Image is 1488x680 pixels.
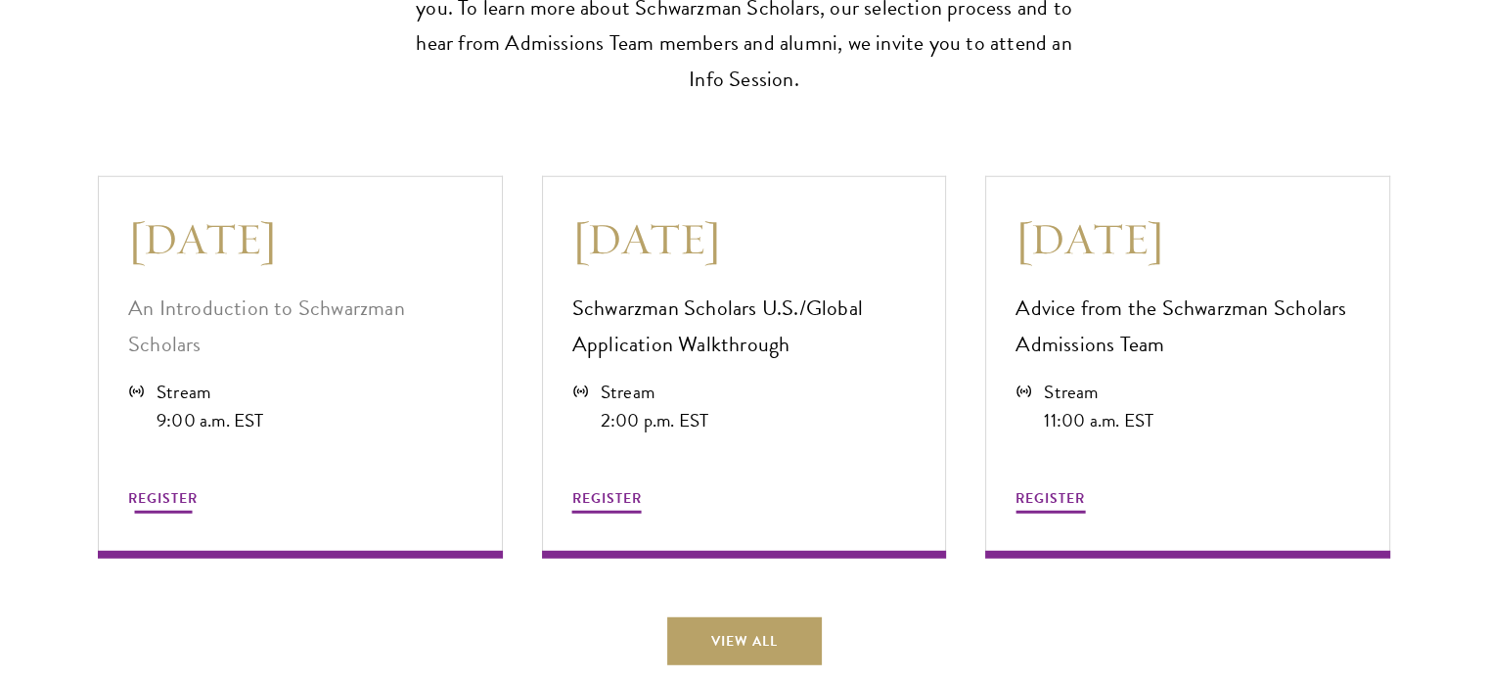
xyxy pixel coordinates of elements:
[1015,486,1085,517] button: REGISTER
[572,291,917,363] p: Schwarzman Scholars U.S./Global Application Walkthrough
[128,488,198,509] span: REGISTER
[572,488,642,509] span: REGISTER
[601,378,709,406] div: Stream
[128,211,473,266] h3: [DATE]
[157,406,264,434] div: 9:00 a.m. EST
[128,291,473,363] p: An Introduction to Schwarzman Scholars
[572,486,642,517] button: REGISTER
[157,378,264,406] div: Stream
[985,176,1390,559] a: [DATE] Advice from the Schwarzman Scholars Admissions Team Stream 11:00 a.m. EST REGISTER
[667,617,822,664] a: View All
[1015,291,1360,363] p: Advice from the Schwarzman Scholars Admissions Team
[1044,378,1153,406] div: Stream
[98,176,503,559] a: [DATE] An Introduction to Schwarzman Scholars Stream 9:00 a.m. EST REGISTER
[1015,488,1085,509] span: REGISTER
[1044,406,1153,434] div: 11:00 a.m. EST
[128,486,198,517] button: REGISTER
[572,211,917,266] h3: [DATE]
[542,176,947,559] a: [DATE] Schwarzman Scholars U.S./Global Application Walkthrough Stream 2:00 p.m. EST REGISTER
[1015,211,1360,266] h3: [DATE]
[601,406,709,434] div: 2:00 p.m. EST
